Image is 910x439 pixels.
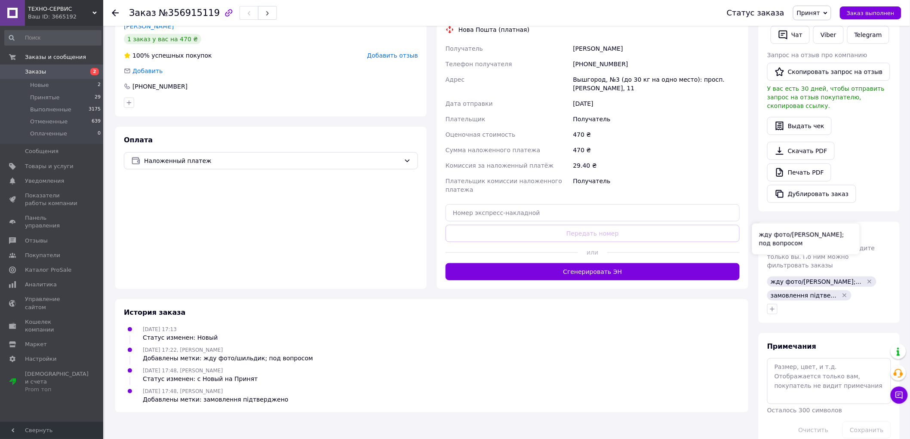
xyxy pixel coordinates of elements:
span: Добавить отзыв [367,52,418,59]
div: Статус изменен: Новый [143,333,218,342]
div: 470 ₴ [572,142,741,158]
span: Заказ выполнен [847,10,895,16]
div: [PERSON_NAME] [572,41,741,56]
span: Отзывы [25,237,48,245]
div: Вышгород, №3 (до 30 кг на одно место): просп. [PERSON_NAME], 11 [572,72,741,96]
span: ТЕХНО-СЕРВИС [28,5,92,13]
span: Оплата [124,136,153,144]
a: Печать PDF [767,163,831,181]
div: [PHONE_NUMBER] [132,82,188,91]
span: Отмененные [30,118,68,126]
span: [DATE] 17:48, [PERSON_NAME] [143,368,223,374]
a: Скачать PDF [767,142,835,160]
span: [DATE] 17:48, [PERSON_NAME] [143,388,223,394]
span: 2 [98,81,101,89]
span: 2 [90,68,99,75]
span: или [578,248,607,257]
div: [PHONE_NUMBER] [572,56,741,72]
span: Плательщик [446,116,486,123]
span: [DEMOGRAPHIC_DATA] и счета [25,370,89,394]
div: Нова Пошта (платная) [456,25,532,34]
span: Выполненные [30,106,71,114]
input: Поиск [4,30,101,46]
span: Сумма наложенного платежа [446,147,541,153]
div: 1 заказ у вас на 470 ₴ [124,34,201,44]
svg: Удалить метку [841,292,848,299]
span: Покупатели [25,252,60,259]
span: Сообщения [25,147,58,155]
div: 470 ₴ [572,127,741,142]
button: Сгенерировать ЭН [446,263,740,280]
span: Комиссия за наложенный платёж [446,162,553,169]
span: №356915119 [159,8,220,18]
a: [PERSON_NAME] [124,23,174,30]
span: Добавить [132,68,163,74]
a: Viber [813,26,843,44]
span: жду фото/[PERSON_NAME];... [771,278,861,285]
button: Чат [771,26,810,44]
span: Адрес [446,76,464,83]
span: замовлення підтве... [771,292,836,299]
span: [DATE] 17:22, [PERSON_NAME] [143,347,223,353]
span: Настройки [25,355,56,363]
span: 3175 [89,106,101,114]
button: Дублировать заказ [767,185,856,203]
span: Управление сайтом [25,295,80,311]
span: 0 [98,130,101,138]
div: жду фото/[PERSON_NAME]; под вопросом [752,224,860,255]
span: 29 [95,94,101,101]
span: Маркет [25,341,47,348]
div: Получатель [572,173,741,197]
span: Наложенный платеж [144,156,400,166]
span: Заказы [25,68,46,76]
span: Осталось 300 символов [767,407,842,414]
svg: Удалить метку [866,278,873,285]
button: Заказ выполнен [840,6,901,19]
span: Новые [30,81,49,89]
span: История заказа [124,308,186,316]
div: Ваш ID: 3665192 [28,13,103,21]
span: Уведомления [25,177,64,185]
div: Получатель [572,111,741,127]
span: [DATE] 17:13 [143,326,177,332]
button: Чат с покупателем [891,387,908,404]
span: Принят [797,9,820,16]
span: Получатель [446,45,483,52]
span: Аналитика [25,281,57,289]
div: успешных покупок [124,51,212,60]
span: 639 [92,118,101,126]
div: Добавлены метки: замовлення підтверджено [143,395,289,404]
span: Товары и услуги [25,163,74,170]
span: Панель управления [25,214,80,230]
span: Личные заметки, которые видите только вы. По ним можно фильтровать заказы [767,245,875,269]
span: Кошелек компании [25,318,80,334]
span: Показатели работы компании [25,192,80,207]
button: Скопировать запрос на отзыв [767,63,890,81]
div: Prom топ [25,386,89,393]
div: Добавлены метки: жду фото/шильдик; под вопросом [143,354,313,362]
input: Номер экспресс-накладной [446,204,740,221]
span: Заказы и сообщения [25,53,86,61]
span: Каталог ProSale [25,266,71,274]
div: [DATE] [572,96,741,111]
div: Статус заказа [727,9,784,17]
span: Запрос на отзыв про компанию [767,52,867,58]
span: Оплаченные [30,130,67,138]
div: Статус изменен: с Новый на Принят [143,375,258,383]
span: Заказ [129,8,156,18]
span: Плательщик комиссии наложенного платежа [446,178,562,193]
span: Дата отправки [446,100,493,107]
div: Вернуться назад [112,9,119,17]
span: Примечания [767,342,816,350]
span: Оценочная стоимость [446,131,516,138]
button: Выдать чек [767,117,832,135]
span: У вас есть 30 дней, чтобы отправить запрос на отзыв покупателю, скопировав ссылку. [767,85,885,109]
span: 100% [132,52,150,59]
span: Принятые [30,94,60,101]
div: 29.40 ₴ [572,158,741,173]
a: Telegram [847,26,889,44]
span: Телефон получателя [446,61,512,68]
